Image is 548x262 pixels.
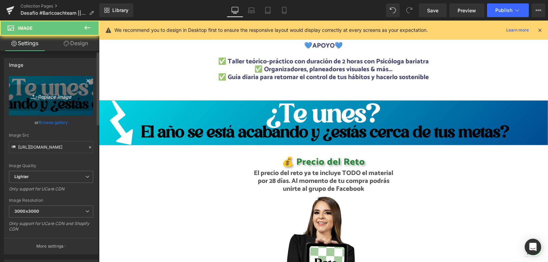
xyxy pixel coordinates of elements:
[9,58,23,68] div: Image
[424,216,446,238] div: Open WhatsApp chat
[525,239,541,255] div: Open Intercom Messenger
[21,3,99,9] a: Collection Pages
[458,7,476,14] span: Preview
[183,134,266,149] span: 💰 Precio del Reto
[14,174,29,179] b: Lighter
[9,141,93,153] input: Link
[449,3,484,17] a: Preview
[112,7,128,13] span: Library
[260,3,276,17] a: Tablet
[151,149,298,172] p: El precio del reto ya te incluye TODO el material por 28 días. Al momento de tu compra podrás uni...
[21,10,86,16] span: Desafío #Baricoachteam || [DATE]
[119,36,330,62] span: ✅ Taller teórico-práctico con duración de 2 horas con Psicóloga bariatra ✅ Organizadores, planead...
[227,3,243,17] a: Desktop
[427,7,438,14] span: Save
[14,209,39,214] b: 3000x3000
[9,198,93,203] div: Image Resolution
[51,36,101,51] a: Design
[9,119,93,126] div: or
[386,3,400,17] button: Undo
[9,221,93,236] div: Only support for UCare CDN and Shopify CDN
[243,3,260,17] a: Laptop
[276,3,292,17] a: Mobile
[114,26,428,34] p: We recommend you to design in Desktop first to ensure the responsive layout would display correct...
[9,163,93,168] div: Image Quality
[9,186,93,196] div: Only support for UCare CDN
[39,116,68,128] a: Browse gallery
[495,8,512,13] span: Publish
[532,3,545,17] button: More
[503,26,532,34] a: Learn more
[424,216,446,238] a: Send a message via WhatsApp
[36,243,64,249] p: More settings
[402,3,416,17] button: Redo
[4,238,98,254] button: More settings
[18,25,33,31] span: Image
[99,3,133,17] a: New Library
[487,3,529,17] button: Publish
[9,133,93,138] div: Image Src
[24,91,78,100] i: Replace Image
